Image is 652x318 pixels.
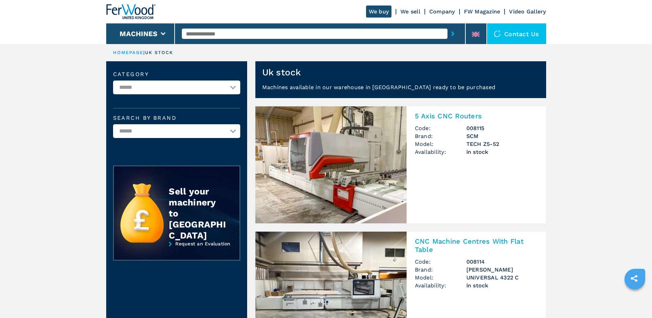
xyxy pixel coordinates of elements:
h3: [PERSON_NAME] [466,266,538,274]
img: CNC Machine Centres With Pod And Rail BIESSE ROVER A 4.30 [255,106,407,223]
span: Model: [415,274,466,282]
label: Category [113,72,240,77]
label: Search by brand [113,115,240,121]
p: uk stock [145,50,174,56]
img: Contact us [494,30,501,37]
img: Ferwood [106,4,156,19]
button: Machines [120,30,157,38]
h3: 008115 [466,124,538,132]
h3: TECH Z5-52 [466,140,538,148]
h1: Uk stock [262,67,301,78]
div: Contact us [487,23,546,44]
a: Company [429,8,455,15]
a: HOMEPAGE [113,50,144,55]
span: in stock [466,282,538,289]
span: | [143,50,145,55]
h3: 5 Axis CNC Routers [415,112,538,120]
span: Machines available in our warehouse in [GEOGRAPHIC_DATA] ready to be purchased [262,84,496,91]
h3: SCM [466,132,538,140]
span: Model: [415,140,466,148]
a: We sell [400,8,420,15]
span: Availability: [415,282,466,289]
span: in stock [466,148,538,156]
span: Brand: [415,266,466,274]
a: Request an Evaluation [113,241,240,266]
a: CNC Machine Centres With Pod And Rail BIESSE ROVER A 4.305 Axis CNC RoutersCode:008115Brand:SCMMo... [255,106,546,223]
div: Sell your machinery to [GEOGRAPHIC_DATA] [169,186,226,241]
a: We buy [366,6,392,18]
h3: CNC Machine Centres With Flat Table [415,237,538,254]
span: Availability: [415,148,466,156]
span: Code: [415,124,466,132]
a: sharethis [626,270,643,287]
a: Video Gallery [509,8,546,15]
h3: 008114 [466,258,538,266]
span: Brand: [415,132,466,140]
a: FW Magazine [464,8,500,15]
h3: UNIVERSAL 4322 C [466,274,538,282]
span: Code: [415,258,466,266]
button: submit-button [447,26,458,42]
